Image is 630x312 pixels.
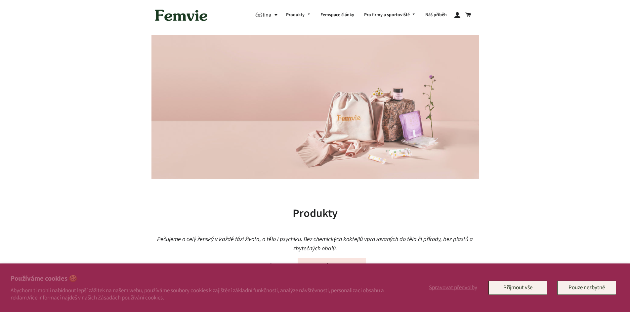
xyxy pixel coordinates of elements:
h1: Produkty [151,206,479,222]
a: Více informací najdeš v našich Zásadách používání cookies. [28,294,164,302]
a: Femspace články [315,7,359,24]
img: Produkty [151,35,479,180]
button: Pouze nezbytné [557,281,616,295]
button: Spravovat předvolby [428,281,479,295]
img: Femvie [151,5,211,25]
span: Pečujeme o celý ženský v každé fázi života, o tělo i psychiku. Bez chemických koktejlů vpravovaný... [157,235,473,253]
span: Seřadit podle [264,262,295,270]
a: Náš příběh [420,7,452,24]
p: Abychom ti mohli nabídnout lepší zážitek na našem webu, používáme soubory cookies k zajištění zák... [11,287,397,301]
button: Přijmout vše [488,281,547,295]
a: Produkty [281,7,315,24]
a: Pro firmy a sportoviště [359,7,421,24]
h2: Používáme cookies 🍪 [11,274,397,284]
button: čeština [255,11,281,19]
span: Spravovat předvolby [429,284,477,292]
